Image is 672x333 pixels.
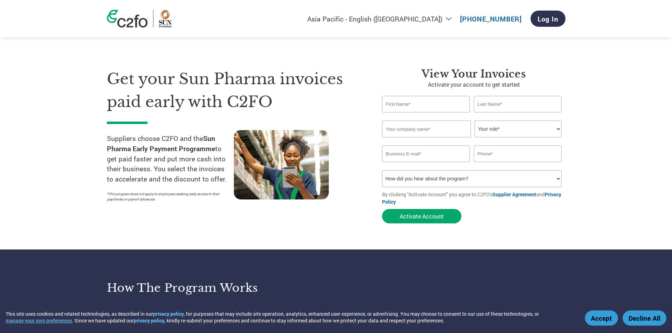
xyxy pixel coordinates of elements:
button: manage your own preferences [6,317,72,324]
p: By clicking "Activate Account" you agree to C2FO's and [382,191,565,205]
img: supply chain worker [234,130,329,199]
select: Title/Role [474,121,562,137]
div: Inavlid Email Address [382,163,470,167]
strong: Sun Pharma Early Payment Programme [107,134,215,153]
h3: How the program works [107,281,327,295]
input: Your company name* [382,121,471,137]
a: privacy policy [153,310,184,317]
h3: View your invoices [382,68,565,80]
button: Decline All [623,310,666,326]
h1: Get your Sun Pharma invoices paid early with C2FO [107,68,361,113]
input: Phone* [474,146,562,162]
input: First Name* [382,96,470,112]
input: Invalid Email format [382,146,470,162]
div: Invalid last name or last name is too long [474,113,562,118]
div: Invalid company name or company name is too long [382,138,562,143]
img: Sun Pharma [159,10,172,27]
div: Invalid first name or first name is too long [382,113,470,118]
button: Activate Account [382,209,461,223]
div: Inavlid Phone Number [474,163,562,167]
img: c2fo logo [107,10,148,27]
a: privacy policy [134,317,164,324]
p: Activate your account to get started [382,80,565,89]
a: Log In [531,11,565,27]
a: Privacy Policy [382,191,561,205]
button: Accept [585,310,618,326]
p: Suppliers choose C2FO and the to get paid faster and put more cash into their business. You selec... [107,134,234,184]
a: [PHONE_NUMBER] [460,14,522,23]
p: *This program does not apply to employees seeking early access to their paychecks or payroll adva... [107,191,227,202]
a: Supplier Agreement [492,191,536,198]
input: Last Name* [474,96,562,112]
div: This site uses cookies and related technologies, as described in our , for purposes that may incl... [6,310,575,324]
